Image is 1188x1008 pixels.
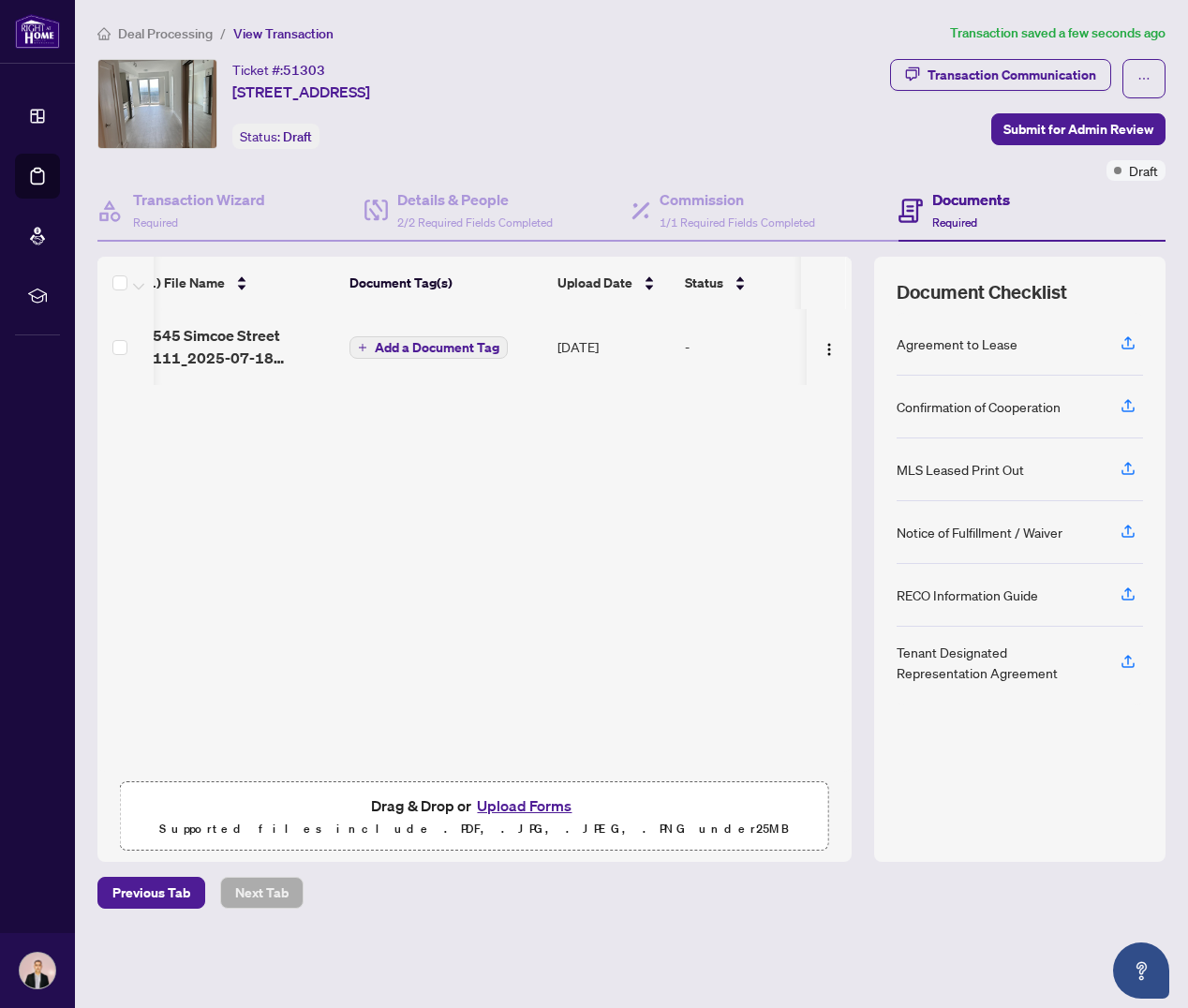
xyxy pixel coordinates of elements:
button: Logo [814,332,844,362]
span: ellipsis [1137,72,1151,85]
h4: Transaction Wizard [133,188,265,211]
span: 1/1 Required Fields Completed [660,215,815,230]
th: Status [677,257,837,309]
span: Upload Date [557,273,632,293]
button: Open asap [1113,942,1169,999]
img: Logo [822,342,837,357]
div: Transaction Communication [928,60,1096,90]
span: Add a Document Tag [375,341,499,354]
span: View Transaction [233,25,334,42]
span: 51303 [283,62,325,79]
span: home [97,27,111,40]
h4: Commission [660,188,815,211]
img: logo [15,14,60,49]
div: Confirmation of Cooperation [897,396,1061,417]
li: / [220,22,226,44]
button: Previous Tab [97,877,205,909]
p: Supported files include .PDF, .JPG, .JPEG, .PNG under 25 MB [132,818,817,840]
button: Transaction Communication [890,59,1111,91]
th: Upload Date [550,257,677,309]
span: Previous Tab [112,878,190,908]
span: Status [685,273,723,293]
span: 2/2 Required Fields Completed [397,215,553,230]
div: - [685,336,829,357]
article: Transaction saved a few seconds ago [950,22,1166,44]
img: Profile Icon [20,953,55,988]
button: Add a Document Tag [349,335,508,360]
div: Tenant Designated Representation Agreement [897,642,1098,683]
span: Deal Processing [118,25,213,42]
span: plus [358,343,367,352]
span: Document Checklist [897,279,1067,305]
span: Drag & Drop or [371,793,577,818]
span: Required [932,215,977,230]
span: (1) File Name [143,273,225,293]
img: IMG-E12300886_1.jpg [98,60,216,148]
div: Ticket #: [232,59,325,81]
button: Next Tab [220,877,304,909]
th: Document Tag(s) [342,257,550,309]
div: Status: [232,124,319,149]
button: Upload Forms [471,793,577,818]
span: Submit for Admin Review [1003,114,1153,144]
div: Agreement to Lease [897,334,1017,354]
h4: Details & People [397,188,553,211]
span: Draft [1129,160,1158,181]
button: Submit for Admin Review [991,113,1166,145]
span: [STREET_ADDRESS] [232,81,370,103]
div: Notice of Fulfillment / Waiver [897,522,1062,542]
th: (1) File Name [136,257,342,309]
td: [DATE] [550,309,677,384]
button: Add a Document Tag [349,336,508,359]
span: Required [133,215,178,230]
div: MLS Leased Print Out [897,459,1024,480]
span: Drag & Drop orUpload FormsSupported files include .PDF, .JPG, .JPEG, .PNG under25MB [121,782,828,852]
h4: Documents [932,188,1010,211]
span: 2545 Simcoe Street 2111_2025-07-18 13_14_03.pdf [143,324,334,369]
span: Draft [283,128,312,145]
div: RECO Information Guide [897,585,1038,605]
